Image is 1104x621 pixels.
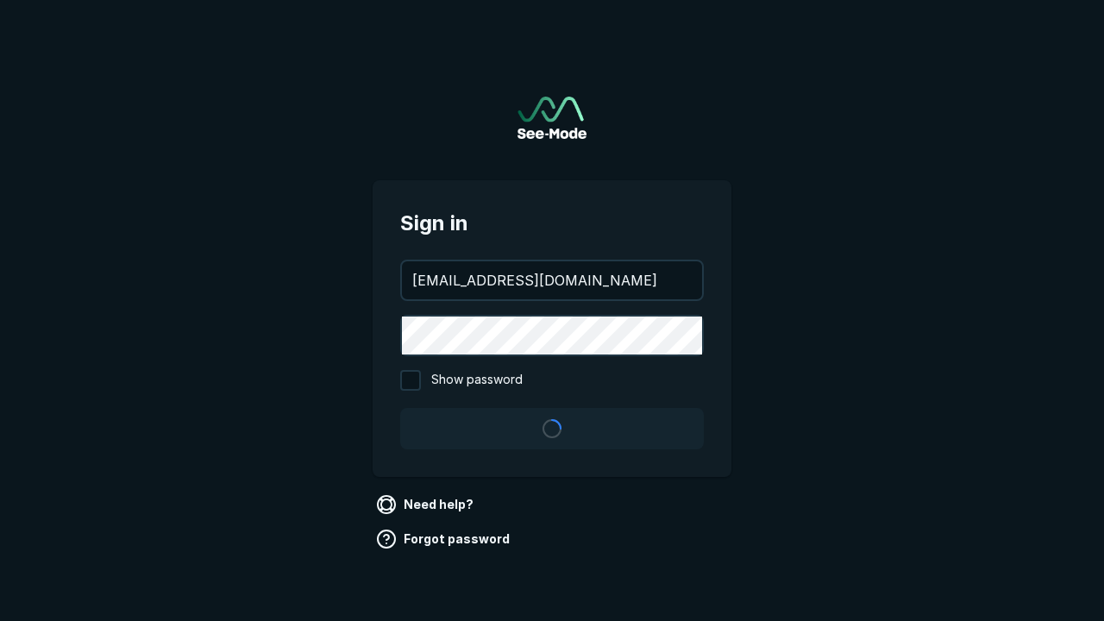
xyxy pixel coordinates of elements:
span: Show password [431,370,523,391]
a: Go to sign in [517,97,586,139]
a: Need help? [373,491,480,518]
input: your@email.com [402,261,702,299]
a: Forgot password [373,525,517,553]
img: See-Mode Logo [517,97,586,139]
span: Sign in [400,208,704,239]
